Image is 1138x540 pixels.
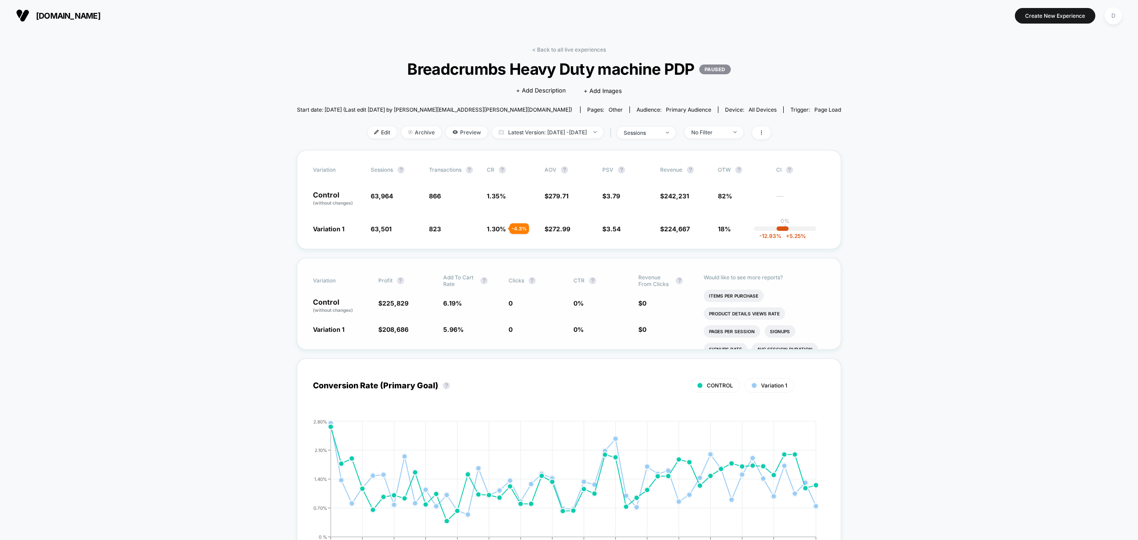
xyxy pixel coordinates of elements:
[606,192,620,200] span: 3.79
[704,274,825,281] p: Would like to see more reports?
[664,192,689,200] span: 242,231
[602,192,620,200] span: $
[1105,7,1122,24] div: D
[573,326,584,333] span: 0 %
[487,225,506,233] span: 1.30 %
[313,166,362,173] span: Variation
[593,131,597,133] img: end
[499,166,506,173] button: ?
[487,192,506,200] span: 1.35 %
[704,307,785,320] li: Product Details Views Rate
[429,192,441,200] span: 866
[609,106,623,113] span: other
[545,166,557,173] span: AOV
[371,225,392,233] span: 63,501
[378,299,409,307] span: $
[481,277,488,284] button: ?
[718,166,767,173] span: OTW
[733,131,737,133] img: end
[545,192,569,200] span: $
[664,225,690,233] span: 224,667
[608,126,617,139] span: |
[1015,8,1095,24] button: Create New Experience
[314,476,327,481] tspan: 1.40%
[529,277,536,284] button: ?
[759,233,781,239] span: -12.93 %
[707,382,733,389] span: CONTROL
[718,106,783,113] span: Device:
[786,166,793,173] button: ?
[429,166,461,173] span: Transactions
[443,299,462,307] span: 6.19 %
[704,325,760,338] li: Pages Per Session
[781,233,806,239] span: 5.25 %
[660,225,690,233] span: $
[638,326,646,333] span: $
[313,505,327,510] tspan: 0.70%
[36,11,100,20] span: [DOMAIN_NAME]
[313,274,362,287] span: Variation
[371,166,393,173] span: Sessions
[561,166,568,173] button: ?
[666,106,711,113] span: Primary Audience
[699,64,731,74] p: PAUSED
[761,382,787,389] span: Variation 1
[487,166,494,173] span: CR
[642,299,646,307] span: 0
[786,233,789,239] span: +
[313,191,362,206] p: Control
[624,129,659,136] div: sessions
[584,87,622,94] span: + Add Images
[781,218,789,224] p: 0%
[13,8,103,23] button: [DOMAIN_NAME]
[313,298,369,314] p: Control
[397,277,404,284] button: ?
[602,225,621,233] span: $
[429,225,441,233] span: 823
[443,382,450,389] button: ?
[718,192,732,200] span: 82%
[784,224,786,231] p: |
[790,106,841,113] div: Trigger:
[509,277,524,284] span: Clicks
[378,326,409,333] span: $
[446,126,488,138] span: Preview
[776,166,825,173] span: CI
[378,277,393,284] span: Profit
[666,132,669,133] img: end
[752,343,818,355] li: Avg Session Duration
[765,325,795,338] li: Signups
[466,166,473,173] button: ?
[492,126,603,138] span: Latest Version: [DATE] - [DATE]
[814,106,841,113] span: Page Load
[642,326,646,333] span: 0
[382,326,409,333] span: 208,686
[704,290,764,302] li: Items Per Purchase
[587,106,623,113] div: Pages:
[638,299,646,307] span: $
[313,326,345,333] span: Variation 1
[443,274,476,287] span: Add To Cart Rate
[315,447,327,452] tspan: 2.10%
[589,277,596,284] button: ?
[676,277,683,284] button: ?
[691,129,727,136] div: No Filter
[735,166,742,173] button: ?
[606,225,621,233] span: 3.54
[549,225,570,233] span: 272.99
[313,200,353,206] span: (without changes)
[313,225,345,233] span: Variation 1
[509,326,513,333] span: 0
[509,299,513,307] span: 0
[324,60,813,78] span: Breadcrumbs Heavy Duty machine PDP
[638,274,671,287] span: Revenue From Clicks
[313,419,327,424] tspan: 2.80%
[509,223,529,234] div: - 4.3 %
[297,106,572,113] span: Start date: [DATE] (Last edit [DATE] by [PERSON_NAME][EMAIL_ADDRESS][PERSON_NAME][DOMAIN_NAME])
[573,277,585,284] span: CTR
[397,166,405,173] button: ?
[602,166,613,173] span: PSV
[371,192,393,200] span: 63,964
[618,166,625,173] button: ?
[776,193,825,206] span: ---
